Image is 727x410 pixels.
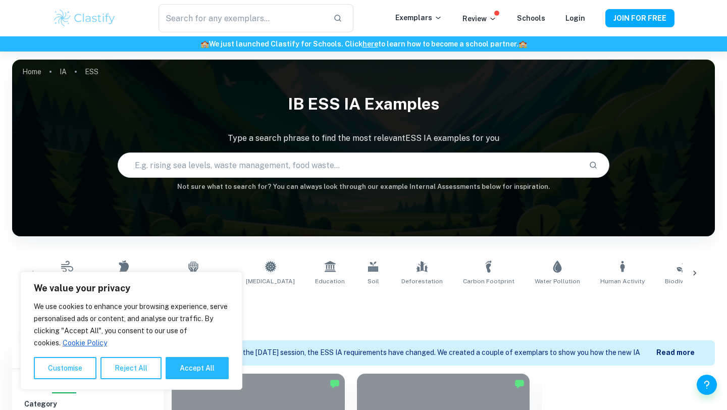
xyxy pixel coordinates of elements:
[12,88,715,120] h1: IB ESS IA examples
[159,4,325,32] input: Search for any exemplars...
[401,277,443,286] span: Deforestation
[605,9,674,27] button: JOIN FOR FREE
[665,277,700,286] span: Biodiversity
[362,40,378,48] a: here
[12,340,164,369] h6: Filter exemplars
[600,277,645,286] span: Human Activity
[20,272,242,390] div: We value your privacy
[514,379,525,389] img: Marked
[517,14,545,22] a: Schools
[395,12,442,23] p: Exemplars
[368,277,379,286] span: Soil
[22,65,41,79] a: Home
[60,65,67,79] a: IA
[656,348,695,356] b: Read more
[34,282,229,294] p: We value your privacy
[315,277,345,286] span: Education
[34,357,96,379] button: Customise
[12,132,715,144] p: Type a search phrase to find the most relevant ESS IA examples for you
[697,375,717,395] button: Help and Feedback
[2,38,725,49] h6: We just launched Clastify for Schools. Click to learn how to become a school partner.
[200,40,209,48] span: 🏫
[34,300,229,349] p: We use cookies to enhance your browsing experience, serve personalised ads or content, and analys...
[462,13,497,24] p: Review
[62,338,108,347] a: Cookie Policy
[166,357,229,379] button: Accept All
[585,157,602,174] button: Search
[47,298,680,316] h1: All ESS IA Examples
[463,277,514,286] span: Carbon Footprint
[118,151,581,179] input: E.g. rising sea levels, waste management, food waste...
[100,357,162,379] button: Reject All
[518,40,527,48] span: 🏫
[246,277,295,286] span: [MEDICAL_DATA]
[24,398,151,409] h6: Category
[53,8,117,28] img: Clastify logo
[565,14,585,22] a: Login
[12,182,715,192] h6: Not sure what to search for? You can always look through our example Internal Assessments below f...
[197,347,656,358] p: Starting from the [DATE] session, the ESS IA requirements have changed. We created a couple of ex...
[330,379,340,389] img: Marked
[85,66,98,77] p: ESS
[535,277,580,286] span: Water Pollution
